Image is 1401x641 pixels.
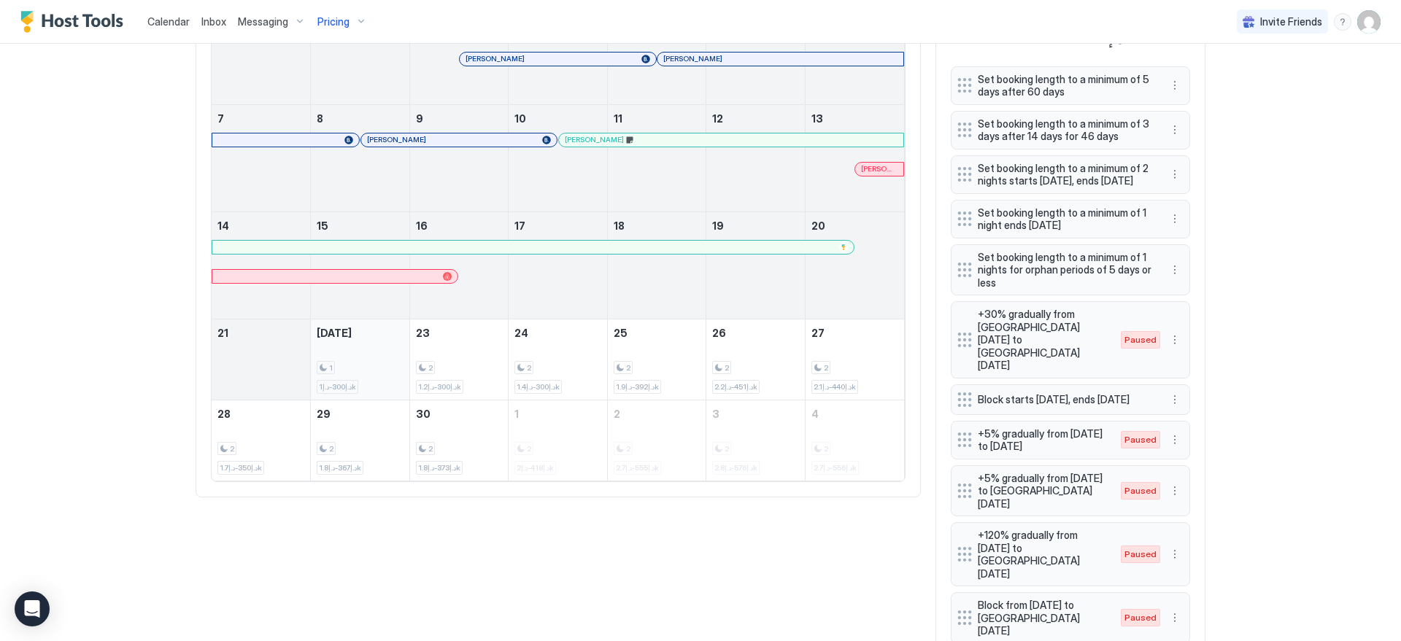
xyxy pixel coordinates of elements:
span: 11 [614,112,622,125]
span: Paused [1124,333,1157,346]
span: [PERSON_NAME] [367,135,426,144]
td: September 23, 2025 [409,319,509,400]
a: September 12, 2025 [706,105,805,132]
div: [PERSON_NAME] [466,54,649,63]
div: menu [1166,391,1184,408]
span: 2 [626,363,630,373]
span: 16 [416,220,428,232]
span: 2 [329,444,333,454]
a: September 29, 2025 [311,400,409,427]
div: menu [1166,261,1184,279]
a: September 19, 2025 [706,212,805,239]
div: [PERSON_NAME] [367,135,551,144]
span: د.إ373-د.إ1.8k [418,463,460,473]
a: September 14, 2025 [212,212,310,239]
a: October 2, 2025 [608,400,706,427]
button: More options [1166,545,1184,563]
td: August 31, 2025 [212,24,311,105]
span: 17 [514,220,525,232]
div: menu [1166,77,1184,94]
td: October 3, 2025 [706,400,806,481]
span: Pricing [317,15,350,28]
span: 23 [416,327,430,339]
a: September 9, 2025 [410,105,509,132]
td: September 2, 2025 [409,24,509,105]
div: menu [1166,545,1184,563]
td: September 21, 2025 [212,319,311,400]
span: 1 [329,363,333,373]
div: Host Tools Logo [20,11,130,33]
a: September 20, 2025 [806,212,904,239]
span: 27 [811,327,825,339]
span: Paused [1124,484,1157,497]
td: September 17, 2025 [509,211,608,319]
span: د.إ300-د.إ1.4k [517,382,560,392]
td: September 22, 2025 [311,319,410,400]
td: September 4, 2025 [607,24,706,105]
span: د.إ367-د.إ1.8k [319,463,361,473]
span: 30 [416,408,431,420]
span: [PERSON_NAME] [663,54,722,63]
span: 28 [217,408,231,420]
span: Set booking length to a minimum of 3 days after 14 days for 46 days [978,117,1151,143]
span: 2 [725,363,729,373]
span: 10 [514,112,526,125]
a: September 15, 2025 [311,212,409,239]
a: September 10, 2025 [509,105,607,132]
span: 1 [514,408,519,420]
a: September 7, 2025 [212,105,310,132]
a: September 13, 2025 [806,105,904,132]
span: [PERSON_NAME] [565,135,624,144]
a: September 18, 2025 [608,212,706,239]
a: September 25, 2025 [608,319,706,346]
span: 19 [712,220,724,232]
span: Block from [DATE] to [GEOGRAPHIC_DATA][DATE] [978,599,1106,637]
button: More options [1166,482,1184,500]
span: 2 [824,363,828,373]
button: More options [1166,77,1184,94]
td: September 28, 2025 [212,400,311,481]
span: د.إ300-د.إ1.2k [418,382,461,392]
a: September 24, 2025 [509,319,607,346]
span: Inbox [201,15,226,28]
td: September 26, 2025 [706,319,806,400]
a: September 23, 2025 [410,319,509,346]
span: +5% gradually from [DATE] to [GEOGRAPHIC_DATA][DATE] [978,472,1106,510]
span: 2 [428,444,433,454]
a: September 30, 2025 [410,400,509,427]
td: September 24, 2025 [509,319,608,400]
a: September 21, 2025 [212,319,310,346]
td: September 18, 2025 [607,211,706,319]
div: menu [1166,482,1184,500]
span: 4 [811,408,819,420]
span: 20 [811,220,825,232]
td: September 30, 2025 [409,400,509,481]
span: Set booking length to a minimum of 1 night ends [DATE] [978,206,1151,232]
span: 15 [317,220,328,232]
span: د.إ440-د.إ2.1k [814,382,856,392]
span: [PERSON_NAME] [861,164,898,174]
td: October 2, 2025 [607,400,706,481]
a: Inbox [201,14,226,29]
span: 2 [230,444,234,454]
button: More options [1166,431,1184,448]
td: September 14, 2025 [212,211,311,319]
span: Set booking length to a minimum of 1 nights for orphan periods of 5 days or less [978,251,1151,290]
td: September 29, 2025 [311,400,410,481]
span: 24 [514,327,528,339]
div: menu [1166,431,1184,448]
button: More options [1166,391,1184,408]
div: Open Intercom Messenger [15,591,50,626]
span: Set booking length to a minimum of 2 nights starts [DATE], ends [DATE] [978,162,1151,187]
a: September 27, 2025 [806,319,904,346]
span: 2 [614,408,620,420]
td: September 15, 2025 [311,211,410,319]
span: Block starts [DATE], ends [DATE] [978,393,1151,406]
span: 7 [217,112,224,125]
span: 26 [712,327,726,339]
span: 21 [217,327,228,339]
span: Paused [1124,611,1157,624]
button: More options [1166,121,1184,139]
td: September 9, 2025 [409,104,509,211]
span: [DATE] [317,327,352,339]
